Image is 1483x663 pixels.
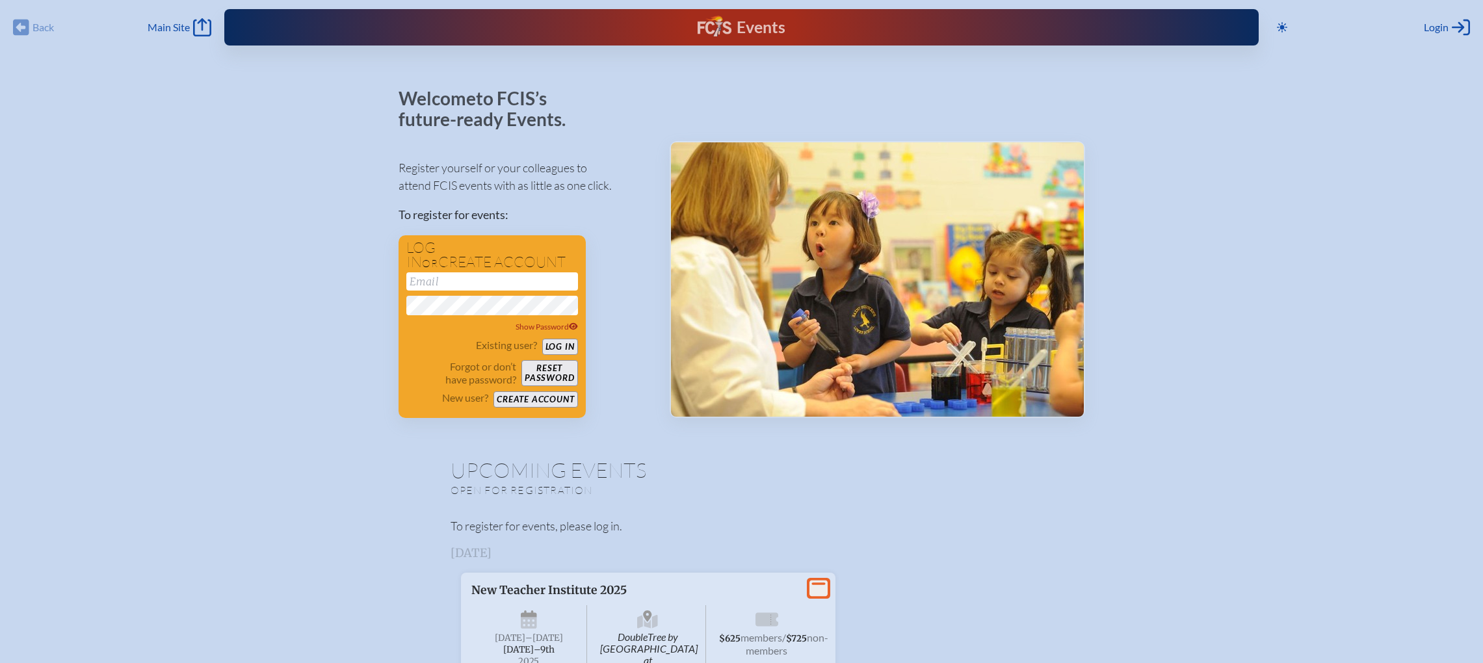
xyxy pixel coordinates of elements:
p: To register for events: [399,206,649,224]
p: Register yourself or your colleagues to attend FCIS events with as little as one click. [399,159,649,194]
span: $625 [719,633,741,644]
span: [DATE] [495,632,525,643]
h1: Log in create account [406,240,578,270]
span: [DATE]–⁠9th [503,644,555,655]
button: Log in [542,339,578,355]
h1: Upcoming Events [451,460,1033,480]
a: Main Site [148,18,211,36]
p: Forgot or don’t have password? [406,360,517,386]
span: / [782,631,786,643]
p: To register for events, please log in. [451,517,1033,535]
input: Email [406,272,578,291]
span: or [422,257,438,270]
h3: [DATE] [451,547,1033,560]
p: Welcome to FCIS’s future-ready Events. [399,88,581,129]
div: FCIS Events — Future ready [504,16,979,39]
span: –[DATE] [525,632,563,643]
button: Create account [493,391,577,408]
span: New Teacher Institute 2025 [471,583,627,597]
p: Open for registration [451,484,794,497]
span: Login [1424,21,1449,34]
p: New user? [442,391,488,404]
span: members [741,631,782,643]
span: Main Site [148,21,190,34]
img: Events [671,142,1084,417]
span: $725 [786,633,807,644]
span: Show Password [516,322,578,331]
button: Resetpassword [521,360,577,386]
p: Existing user? [476,339,537,352]
span: non-members [746,631,828,656]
